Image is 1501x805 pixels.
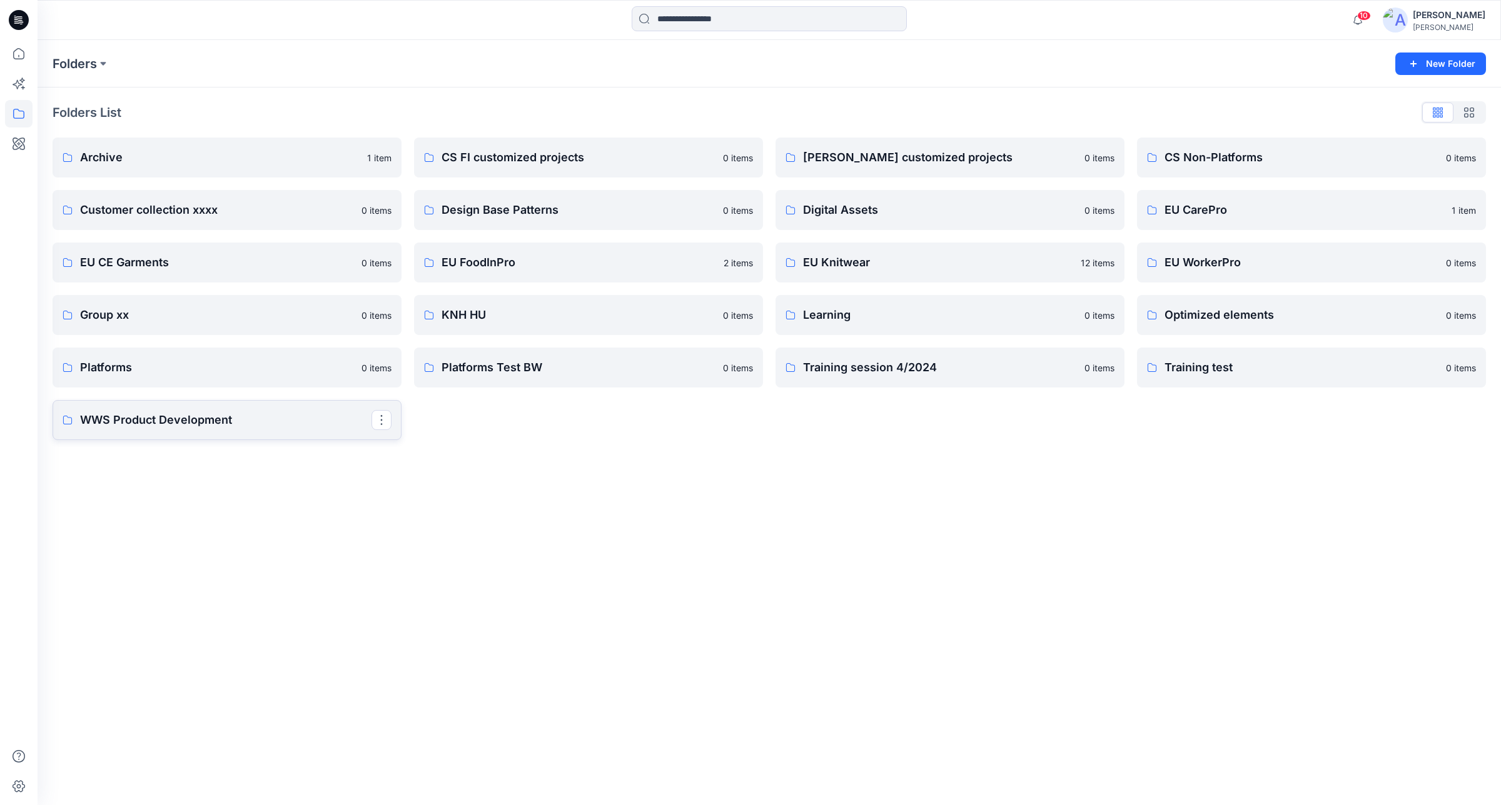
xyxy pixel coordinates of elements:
p: Training test [1165,359,1438,376]
p: 0 items [1446,361,1476,374]
a: CS FI customized projects0 items [414,137,763,177]
div: [PERSON_NAME] [1413,7,1485,22]
a: Training test0 items [1137,347,1486,387]
a: Customer collection xxxx0 items [53,190,402,230]
a: Digital Assets0 items [776,190,1124,230]
img: avatar [1383,7,1408,32]
p: 12 items [1081,256,1114,269]
a: EU Knitwear12 items [776,242,1124,282]
p: Group xx [80,306,354,324]
p: Customer collection xxxx [80,201,354,219]
a: EU CE Garments0 items [53,242,402,282]
p: EU FoodInPro [442,254,716,271]
div: [PERSON_NAME] [1413,22,1485,32]
p: EU CE Garments [80,254,354,271]
p: 0 items [1084,309,1114,322]
span: 10 [1357,11,1371,21]
p: 0 items [723,361,753,374]
a: Design Base Patterns0 items [414,190,763,230]
p: KNH HU [442,306,715,324]
p: 2 items [724,256,753,269]
a: Archive1 item [53,137,402,177]
a: Platforms Test BW0 items [414,347,763,387]
p: EU WorkerPro [1165,254,1438,271]
p: 0 items [361,204,392,217]
p: 0 items [1446,309,1476,322]
a: WWS Product Development [53,400,402,440]
p: EU Knitwear [803,254,1073,271]
p: 0 items [361,361,392,374]
p: 0 items [723,204,753,217]
p: Digital Assets [803,201,1077,219]
p: 0 items [1084,204,1114,217]
button: New Folder [1395,52,1486,75]
a: KNH HU0 items [414,295,763,335]
p: Design Base Patterns [442,201,715,219]
p: 0 items [1446,151,1476,164]
p: 1 item [367,151,392,164]
a: Group xx0 items [53,295,402,335]
p: Optimized elements [1165,306,1438,324]
a: Optimized elements0 items [1137,295,1486,335]
a: Platforms0 items [53,347,402,387]
a: Training session 4/20240 items [776,347,1124,387]
p: Platforms [80,359,354,376]
p: Platforms Test BW [442,359,715,376]
p: WWS Product Development [80,411,371,429]
a: [PERSON_NAME] customized projects0 items [776,137,1124,177]
a: EU FoodInPro2 items [414,242,763,282]
a: Learning0 items [776,295,1124,335]
p: 0 items [1084,151,1114,164]
p: CS Non-Platforms [1165,149,1438,166]
p: 0 items [723,151,753,164]
p: 0 items [361,309,392,322]
a: EU CarePro1 item [1137,190,1486,230]
p: 0 items [1446,256,1476,269]
a: CS Non-Platforms0 items [1137,137,1486,177]
p: EU CarePro [1165,201,1444,219]
p: Learning [803,306,1077,324]
p: 0 items [723,309,753,322]
p: Folders List [53,103,121,122]
p: 0 items [1084,361,1114,374]
a: EU WorkerPro0 items [1137,242,1486,282]
p: Training session 4/2024 [803,359,1077,376]
p: 1 item [1452,204,1476,217]
p: [PERSON_NAME] customized projects [803,149,1077,166]
a: Folders [53,55,97,72]
p: CS FI customized projects [442,149,715,166]
p: 0 items [361,256,392,269]
p: Archive [80,149,360,166]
